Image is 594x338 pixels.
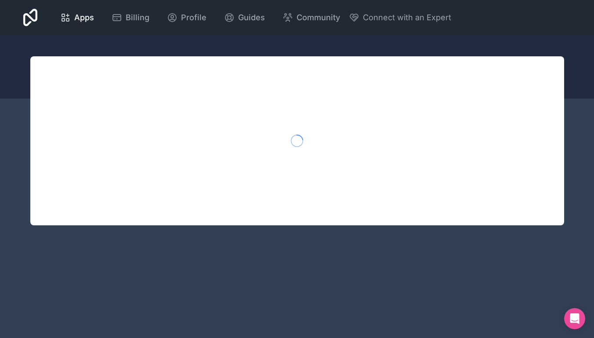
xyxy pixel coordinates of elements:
[53,8,101,27] a: Apps
[349,11,451,24] button: Connect with an Expert
[160,8,214,27] a: Profile
[275,8,347,27] a: Community
[564,308,585,329] div: Open Intercom Messenger
[74,11,94,24] span: Apps
[217,8,272,27] a: Guides
[363,11,451,24] span: Connect with an Expert
[126,11,149,24] span: Billing
[105,8,156,27] a: Billing
[238,11,265,24] span: Guides
[181,11,206,24] span: Profile
[297,11,340,24] span: Community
